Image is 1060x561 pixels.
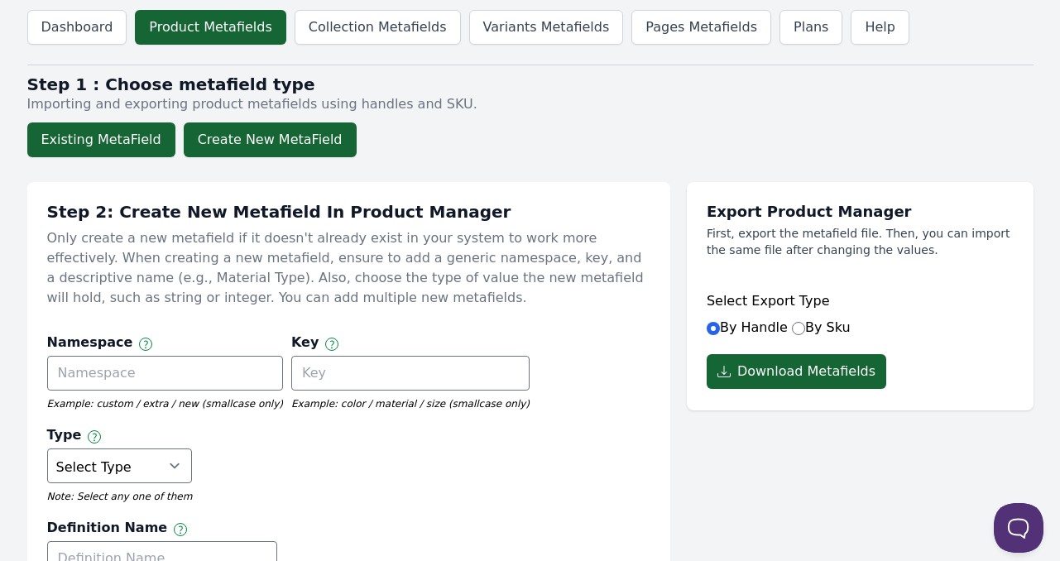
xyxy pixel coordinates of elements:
a: Collection Metafields [295,10,461,45]
p: Importing and exporting product metafields using handles and SKU. [27,94,1034,114]
h2: Step 1 : Choose metafield type [27,74,1034,94]
p: Type [47,425,82,448]
p: First, export the metafield file. Then, you can import the same file after changing the values. [707,225,1014,258]
button: Download Metafields [707,354,886,389]
input: Key [291,356,530,391]
p: Namespace [47,333,133,356]
em: Note: Select any one of them [47,490,193,503]
label: By Sku [792,319,851,335]
p: Only create a new metafield if it doesn't already exist in your system to work more effectively. ... [47,222,650,314]
input: By Sku [792,322,805,335]
h1: Export Product Manager [707,202,1014,222]
p: Key [291,333,319,356]
a: Help [851,10,909,45]
em: Example: custom / extra / new (smallcase only) [47,397,283,410]
label: By Handle [707,319,788,335]
button: Existing MetaField [27,122,175,157]
iframe: Toggle Customer Support [994,503,1043,553]
input: Namespace [47,356,283,391]
a: Product Metafields [135,10,285,45]
img: svg+xml;base64,PHN2ZyB4bWxucz0iaHR0cDovL3d3dy53My5vcmcvMjAwMC9zdmciIHZpZXdCb3g9IjAgMCAxNiAxNiIgZm... [139,338,152,351]
input: By Handle [707,322,720,335]
em: Example: color / material / size (smallcase only) [291,397,530,410]
a: Variants Metafields [469,10,624,45]
img: svg+xml;base64,PHN2ZyB4bWxucz0iaHR0cDovL3d3dy53My5vcmcvMjAwMC9zdmciIHZpZXdCb3g9IjAgMCAxNiAxNiIgZm... [174,523,187,536]
p: Definition Name [47,518,168,541]
img: svg+xml;base64,PHN2ZyB4bWxucz0iaHR0cDovL3d3dy53My5vcmcvMjAwMC9zdmciIHZpZXdCb3g9IjAgMCAxNiAxNiIgZm... [325,338,338,351]
a: Plans [779,10,842,45]
a: Dashboard [27,10,127,45]
h1: Step 2: Create New Metafield In Product Manager [47,202,650,222]
button: Create New MetaField [184,122,357,157]
h6: Select Export Type [707,291,1014,311]
img: svg+xml;base64,PHN2ZyB4bWxucz0iaHR0cDovL3d3dy53My5vcmcvMjAwMC9zdmciIHZpZXdCb3g9IjAgMCAxNiAxNiIgZm... [88,430,101,444]
a: Pages Metafields [631,10,771,45]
